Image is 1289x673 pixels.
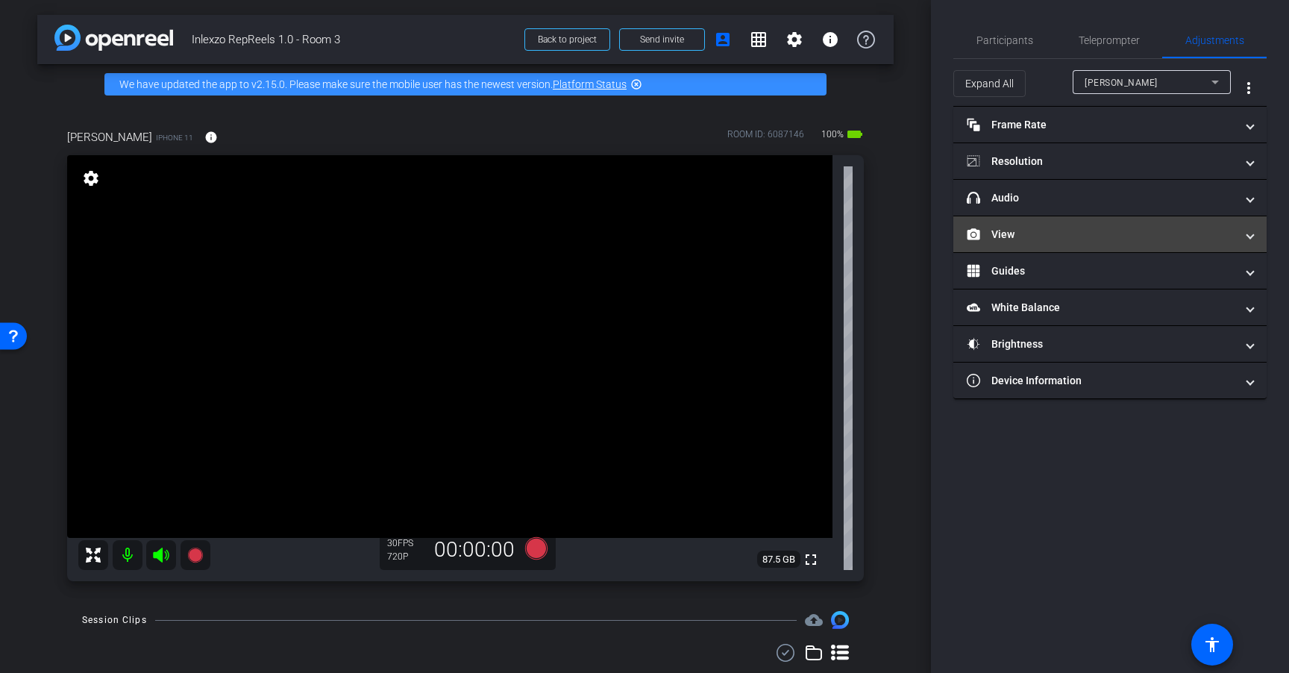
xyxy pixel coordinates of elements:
mat-icon: fullscreen [802,551,820,569]
mat-expansion-panel-header: White Balance [953,289,1267,325]
button: Back to project [524,28,610,51]
mat-panel-title: Frame Rate [967,117,1235,133]
mat-panel-title: Resolution [967,154,1235,169]
mat-icon: info [821,31,839,48]
mat-panel-title: Device Information [967,373,1235,389]
button: More Options for Adjustments Panel [1231,70,1267,106]
mat-icon: accessibility [1203,636,1221,654]
span: Send invite [640,34,684,46]
span: iPhone 11 [156,132,193,143]
mat-icon: grid_on [750,31,768,48]
div: 00:00:00 [424,537,524,563]
div: ROOM ID: 6087146 [727,128,804,149]
mat-expansion-panel-header: Guides [953,253,1267,289]
span: Destinations for your clips [805,611,823,629]
mat-expansion-panel-header: View [953,216,1267,252]
div: 30 [387,537,424,549]
div: 720P [387,551,424,563]
mat-expansion-panel-header: Device Information [953,363,1267,398]
mat-icon: settings [81,169,101,187]
button: Send invite [619,28,705,51]
mat-expansion-panel-header: Audio [953,180,1267,216]
button: Expand All [953,70,1026,97]
span: Expand All [965,69,1014,98]
mat-panel-title: Audio [967,190,1235,206]
mat-icon: more_vert [1240,79,1258,97]
span: Inlexzo RepReels 1.0 - Room 3 [192,25,515,54]
span: 100% [819,122,846,146]
mat-icon: highlight_off [630,78,642,90]
span: Participants [976,35,1033,46]
span: Back to project [538,34,597,45]
mat-panel-title: White Balance [967,300,1235,316]
span: FPS [398,538,413,548]
div: Session Clips [82,613,147,627]
mat-icon: settings [785,31,803,48]
span: 87.5 GB [757,551,800,569]
mat-panel-title: Brightness [967,336,1235,352]
mat-expansion-panel-header: Resolution [953,143,1267,179]
mat-panel-title: View [967,227,1235,242]
mat-icon: cloud_upload [805,611,823,629]
div: We have updated the app to v2.15.0. Please make sure the mobile user has the newest version. [104,73,827,96]
a: Platform Status [553,78,627,90]
mat-icon: info [204,131,218,144]
mat-icon: account_box [714,31,732,48]
mat-expansion-panel-header: Frame Rate [953,107,1267,143]
mat-icon: battery_std [846,125,864,143]
img: Session clips [831,611,849,629]
img: app-logo [54,25,173,51]
span: Adjustments [1185,35,1244,46]
span: [PERSON_NAME] [1085,78,1158,88]
span: Teleprompter [1079,35,1140,46]
mat-panel-title: Guides [967,263,1235,279]
span: [PERSON_NAME] [67,129,152,145]
mat-expansion-panel-header: Brightness [953,326,1267,362]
